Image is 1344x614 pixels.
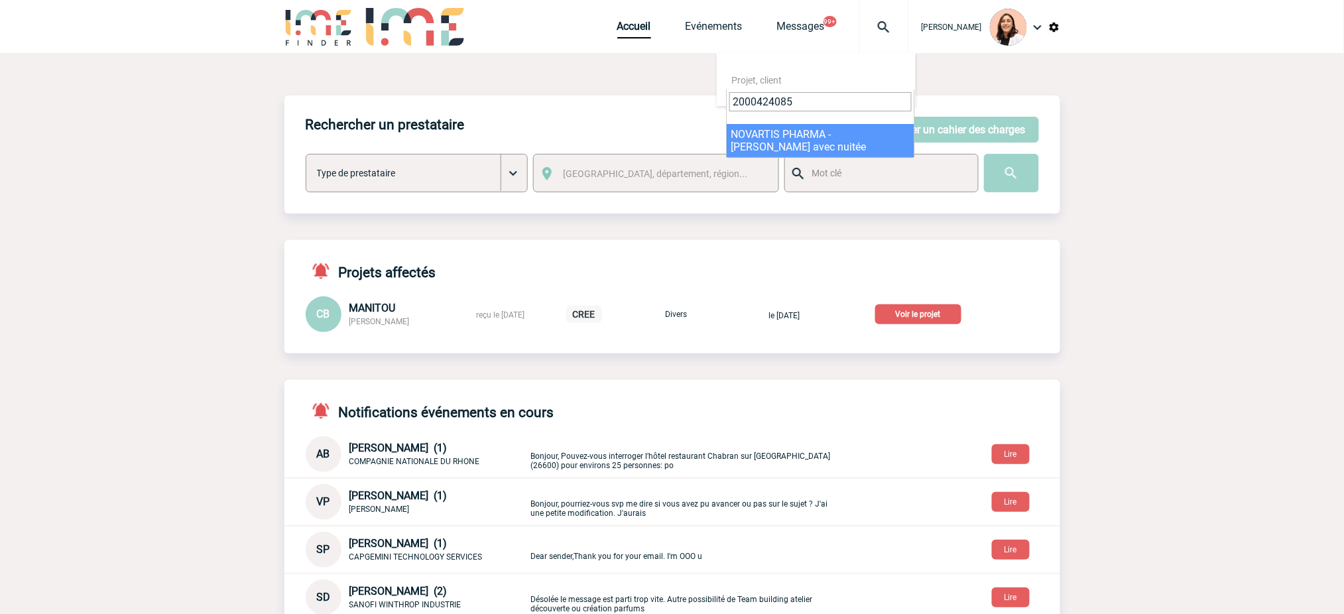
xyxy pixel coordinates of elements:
span: [PERSON_NAME] [349,505,410,514]
div: Conversation privée : Client - Agence [306,484,528,520]
span: COMPAGNIE NATIONALE DU RHONE [349,457,480,466]
img: IME-Finder [284,8,353,46]
span: [PERSON_NAME] (2) [349,585,448,597]
span: CB [317,308,330,320]
span: CAPGEMINI TECHNOLOGY SERVICES [349,552,483,562]
p: Bonjour, pourriez-vous svp me dire si vous avez pu avancer ou pas sur le sujet ? J'ai une petite ... [531,487,843,518]
a: Lire [981,542,1040,555]
span: AB [317,448,330,460]
a: Voir le projet [875,307,967,320]
span: SD [316,591,330,603]
img: notifications-active-24-px-r.png [311,261,339,280]
span: [PERSON_NAME] [922,23,982,32]
a: Lire [981,590,1040,603]
span: [PERSON_NAME] (1) [349,537,448,550]
p: CREE [566,306,602,323]
p: Divers [643,310,709,319]
div: Conversation privée : Client - Agence [306,436,528,472]
button: Lire [992,444,1030,464]
a: SP [PERSON_NAME] (1) CAPGEMINI TECHNOLOGY SERVICES Dear sender,Thank you for your email. I'm OOO u [306,542,843,555]
a: Messages [777,20,825,38]
a: Accueil [617,20,651,38]
span: Projet, client [732,75,782,86]
span: [GEOGRAPHIC_DATA], département, région... [563,168,747,179]
a: Lire [981,495,1040,507]
p: Bonjour, Pouvez-vous interroger l'hôtel restaurant Chabran sur [GEOGRAPHIC_DATA] (26600) pour env... [531,439,843,470]
button: Lire [992,492,1030,512]
div: Conversation privée : Client - Agence [306,532,528,568]
p: Voir le projet [875,304,961,324]
input: Mot clé [809,164,966,182]
span: le [DATE] [768,311,800,320]
h4: Rechercher un prestataire [306,117,465,133]
input: Submit [984,154,1039,192]
span: [PERSON_NAME] (1) [349,442,448,454]
a: VP [PERSON_NAME] (1) [PERSON_NAME] Bonjour, pourriez-vous svp me dire si vous avez pu avancer ou ... [306,495,843,507]
img: 129834-0.png [990,9,1027,46]
span: [PERSON_NAME] [349,317,410,326]
button: Lire [992,587,1030,607]
span: SANOFI WINTHROP INDUSTRIE [349,600,461,609]
a: AB [PERSON_NAME] (1) COMPAGNIE NATIONALE DU RHONE Bonjour, Pouvez-vous interroger l'hôtel restaur... [306,447,843,460]
a: SD [PERSON_NAME] (2) SANOFI WINTHROP INDUSTRIE Désolée le message est parti trop vite. Autre poss... [306,590,843,603]
span: MANITOU [349,302,396,314]
span: VP [317,495,330,508]
p: Dear sender,Thank you for your email. I'm OOO u [531,539,843,561]
h4: Projets affectés [306,261,436,280]
img: notifications-active-24-px-r.png [311,401,339,420]
h4: Notifications événements en cours [306,401,554,420]
p: Désolée le message est parti trop vite. Autre possibilité de Team building atelier découverte ou ... [531,582,843,613]
span: SP [317,543,330,556]
button: 99+ [824,16,837,27]
span: [PERSON_NAME] (1) [349,489,448,502]
li: NOVARTIS PHARMA - [PERSON_NAME] avec nuitée [727,124,914,157]
a: Evénements [686,20,743,38]
button: Lire [992,540,1030,560]
span: reçu le [DATE] [477,310,525,320]
a: Lire [981,447,1040,460]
